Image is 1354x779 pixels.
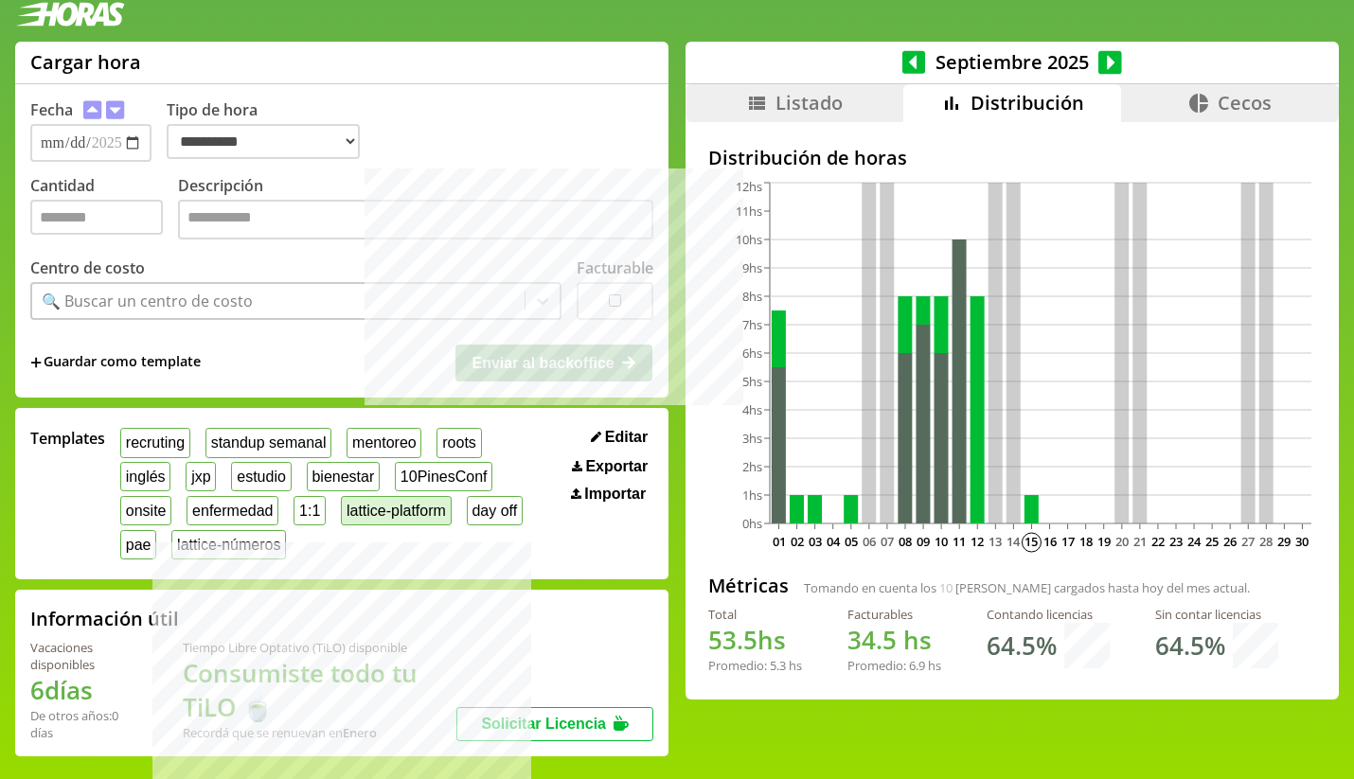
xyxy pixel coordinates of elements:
span: 5.3 [770,657,786,674]
tspan: 1hs [742,487,762,504]
text: 01 [772,533,785,550]
text: 20 [1115,533,1129,550]
button: enfermedad [187,496,278,525]
span: Editar [605,429,648,446]
button: onsite [120,496,171,525]
text: 05 [845,533,858,550]
tspan: 2hs [742,458,762,475]
text: 09 [917,533,930,550]
div: Total [708,606,802,623]
div: De otros años: 0 días [30,707,137,741]
text: 26 [1223,533,1237,550]
div: Promedio: hs [708,657,802,674]
h2: Información útil [30,606,179,631]
tspan: 11hs [736,203,762,220]
text: 11 [953,533,966,550]
div: Facturables [847,606,941,623]
text: 27 [1241,533,1255,550]
span: +Guardar como template [30,352,201,373]
label: Fecha [30,99,73,120]
label: Facturable [577,257,653,278]
div: Promedio: hs [847,657,941,674]
tspan: 0hs [742,515,762,532]
span: 6.9 [909,657,925,674]
label: Tipo de hora [167,99,375,162]
text: 13 [989,533,1002,550]
textarea: Descripción [178,200,653,239]
span: Templates [30,428,105,449]
text: 04 [827,533,841,550]
div: Contando licencias [987,606,1110,623]
span: 10 [939,579,953,596]
button: Editar [585,428,653,447]
span: Importar [584,486,646,503]
tspan: 7hs [742,316,762,333]
button: estudio [231,462,291,491]
button: lattice-números [171,530,286,559]
button: inglés [120,462,170,491]
text: 30 [1295,533,1309,550]
h1: 64.5 % [1155,629,1225,663]
button: Solicitar Licencia [456,707,653,741]
span: Tomando en cuenta los [PERSON_NAME] cargados hasta hoy del mes actual. [804,579,1250,596]
text: 03 [808,533,821,550]
button: recruting [120,428,190,457]
button: roots [436,428,481,457]
text: 17 [1060,533,1074,550]
button: day off [467,496,523,525]
h1: 64.5 % [987,629,1057,663]
button: 10PinesConf [395,462,492,491]
span: 34.5 [847,623,897,657]
div: Sin contar licencias [1155,606,1278,623]
text: 12 [971,533,984,550]
b: Enero [343,724,377,741]
h1: Cargar hora [30,49,141,75]
text: 10 [935,533,948,550]
button: jxp [186,462,216,491]
span: 53.5 [708,623,757,657]
h1: hs [847,623,941,657]
tspan: 10hs [736,231,762,248]
button: bienestar [307,462,380,491]
text: 16 [1042,533,1056,550]
input: Cantidad [30,200,163,235]
text: 18 [1078,533,1092,550]
button: standup semanal [205,428,331,457]
text: 24 [1187,533,1202,550]
tspan: 4hs [742,401,762,418]
h1: hs [708,623,802,657]
text: 23 [1169,533,1183,550]
span: Distribución [971,90,1084,115]
button: mentoreo [347,428,421,457]
tspan: 12hs [736,178,762,195]
h1: Consumiste todo tu TiLO 🍵 [183,656,456,724]
button: 1:1 [294,496,326,525]
div: Tiempo Libre Optativo (TiLO) disponible [183,639,456,656]
button: pae [120,530,156,559]
button: Exportar [566,457,653,476]
h1: 6 días [30,673,137,707]
label: Centro de costo [30,257,145,278]
div: Recordá que se renuevan en [183,724,456,741]
span: Exportar [585,458,648,475]
span: Cecos [1218,90,1272,115]
label: Descripción [178,175,653,244]
tspan: 5hs [742,373,762,390]
tspan: 9hs [742,259,762,276]
tspan: 8hs [742,288,762,305]
span: + [30,352,42,373]
span: Septiembre 2025 [925,49,1098,75]
text: 08 [899,533,912,550]
select: Tipo de hora [167,124,360,159]
div: 🔍 Buscar un centro de costo [42,291,253,311]
tspan: 3hs [742,430,762,447]
text: 15 [1024,533,1038,550]
text: 25 [1205,533,1219,550]
text: 19 [1097,533,1111,550]
button: lattice-platform [341,496,452,525]
span: Listado [775,90,843,115]
img: logotipo [15,2,125,27]
h2: Métricas [708,573,789,598]
h2: Distribución de horas [708,145,1316,170]
text: 22 [1151,533,1165,550]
